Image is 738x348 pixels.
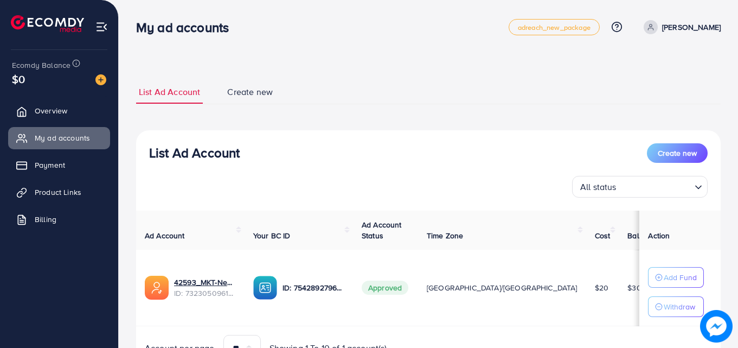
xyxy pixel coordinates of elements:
[227,86,273,98] span: Create new
[11,15,84,32] img: logo
[174,288,236,299] span: ID: 7323050961424007170
[509,19,600,35] a: adreach_new_package
[35,214,56,225] span: Billing
[700,310,733,343] img: image
[95,21,108,33] img: menu
[658,148,697,159] span: Create new
[664,271,697,284] p: Add Fund
[35,105,67,116] span: Overview
[8,208,110,230] a: Billing
[35,187,81,198] span: Product Links
[136,20,238,35] h3: My ad accounts
[627,282,641,293] span: $30
[174,277,236,299] div: <span class='underline'>42593_MKT-New_1705030690861</span></br>7323050961424007170
[139,86,200,98] span: List Ad Account
[12,71,25,87] span: $0
[427,230,463,241] span: Time Zone
[664,300,695,313] p: Withdraw
[572,176,708,198] div: Search for option
[578,179,619,195] span: All status
[662,21,721,34] p: [PERSON_NAME]
[145,276,169,300] img: ic-ads-acc.e4c84228.svg
[174,277,236,288] a: 42593_MKT-New_1705030690861
[8,100,110,122] a: Overview
[253,230,291,241] span: Your BC ID
[427,282,577,293] span: [GEOGRAPHIC_DATA]/[GEOGRAPHIC_DATA]
[283,281,344,294] p: ID: 7542892796370649089
[518,24,591,31] span: adreach_new_package
[12,60,70,71] span: Ecomdy Balance
[595,230,611,241] span: Cost
[647,143,708,163] button: Create new
[627,230,656,241] span: Balance
[595,282,608,293] span: $20
[648,230,670,241] span: Action
[35,132,90,143] span: My ad accounts
[8,154,110,176] a: Payment
[253,276,277,300] img: ic-ba-acc.ded83a64.svg
[639,20,721,34] a: [PERSON_NAME]
[620,177,690,195] input: Search for option
[362,219,402,241] span: Ad Account Status
[648,267,704,288] button: Add Fund
[648,296,704,317] button: Withdraw
[95,74,106,85] img: image
[8,181,110,203] a: Product Links
[149,145,240,161] h3: List Ad Account
[8,127,110,149] a: My ad accounts
[35,160,65,170] span: Payment
[145,230,185,241] span: Ad Account
[362,281,408,295] span: Approved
